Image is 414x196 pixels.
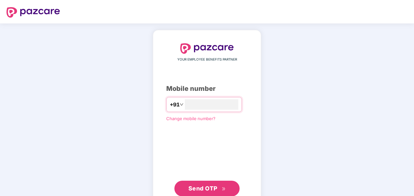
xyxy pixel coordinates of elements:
a: Change mobile number? [166,116,215,121]
img: logo [180,43,234,54]
div: Mobile number [166,84,248,94]
img: logo [7,7,60,18]
span: YOUR EMPLOYEE BENEFITS PARTNER [177,57,237,62]
span: Send OTP [188,185,217,192]
span: down [180,103,184,106]
span: double-right [222,187,226,191]
span: +91 [170,101,180,109]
